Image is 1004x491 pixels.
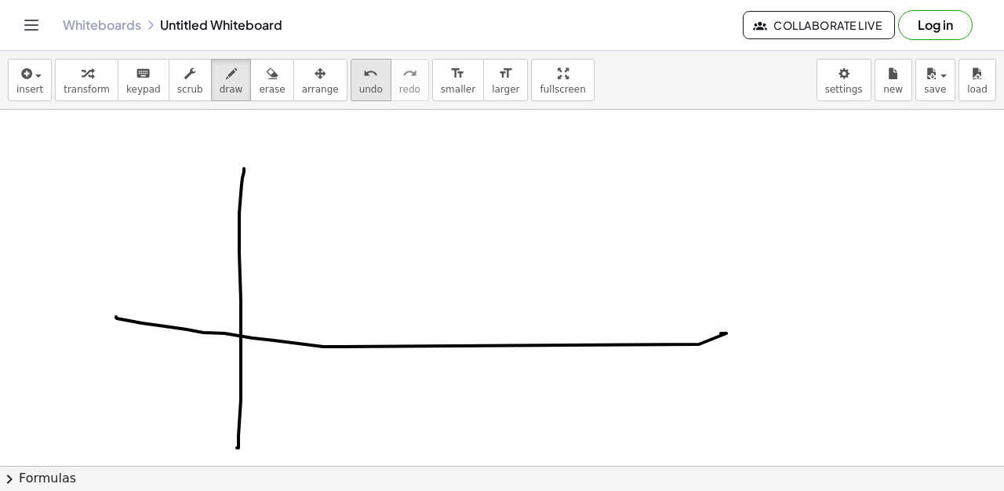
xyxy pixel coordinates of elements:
[169,59,212,101] button: scrub
[293,59,347,101] button: arrange
[177,84,203,95] span: scrub
[743,11,895,39] button: Collaborate Live
[483,59,528,101] button: format_sizelarger
[402,64,417,83] i: redo
[63,17,141,33] a: Whiteboards
[250,59,293,101] button: erase
[363,64,378,83] i: undo
[126,84,161,95] span: keypad
[64,84,110,95] span: transform
[16,84,43,95] span: insert
[399,84,420,95] span: redo
[915,59,955,101] button: save
[55,59,118,101] button: transform
[492,84,519,95] span: larger
[531,59,594,101] button: fullscreen
[432,59,484,101] button: format_sizesmaller
[756,18,882,32] span: Collaborate Live
[959,59,996,101] button: load
[136,64,151,83] i: keyboard
[498,64,513,83] i: format_size
[302,84,339,95] span: arrange
[19,13,44,38] button: Toggle navigation
[118,59,169,101] button: keyboardkeypad
[259,84,285,95] span: erase
[450,64,465,83] i: format_size
[441,84,475,95] span: smaller
[391,59,429,101] button: redoredo
[898,10,973,40] button: Log in
[883,84,903,95] span: new
[540,84,585,95] span: fullscreen
[825,84,863,95] span: settings
[220,84,243,95] span: draw
[359,84,383,95] span: undo
[211,59,252,101] button: draw
[875,59,912,101] button: new
[967,84,988,95] span: load
[351,59,391,101] button: undoundo
[817,59,871,101] button: settings
[8,59,52,101] button: insert
[924,84,946,95] span: save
